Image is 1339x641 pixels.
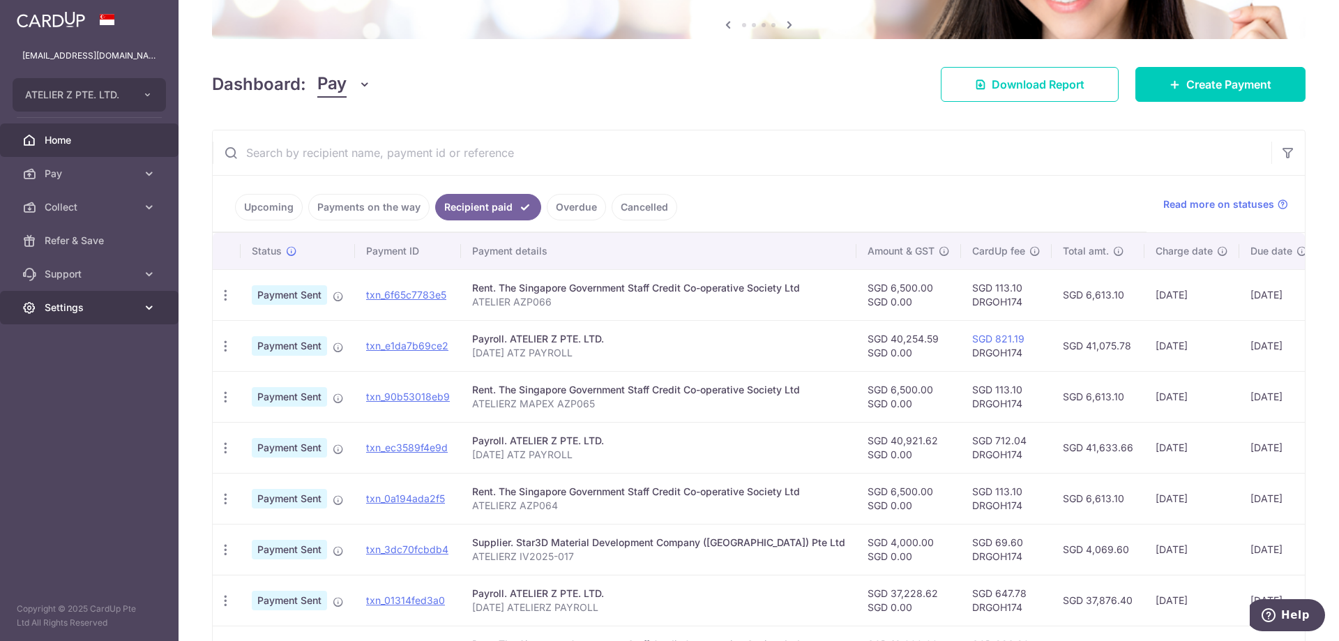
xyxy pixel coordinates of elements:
button: ATELIER Z PTE. LTD. [13,78,166,112]
span: Home [45,133,137,147]
img: CardUp [17,11,85,28]
a: Overdue [547,194,606,220]
span: Payment Sent [252,489,327,508]
td: [DATE] [1239,371,1319,422]
td: [DATE] [1144,320,1239,371]
td: SGD 40,254.59 SGD 0.00 [856,320,961,371]
input: Search by recipient name, payment id or reference [213,130,1271,175]
a: Recipient paid [435,194,541,220]
span: ATELIER Z PTE. LTD. [25,88,128,102]
th: Payment ID [355,233,461,269]
span: Charge date [1156,244,1213,258]
td: [DATE] [1239,575,1319,626]
td: [DATE] [1239,320,1319,371]
span: Due date [1250,244,1292,258]
p: [EMAIL_ADDRESS][DOMAIN_NAME] [22,49,156,63]
p: ATELIER AZP066 [472,295,845,309]
span: Payment Sent [252,387,327,407]
iframe: Opens a widget where you can find more information [1250,599,1325,634]
a: txn_01314fed3a0 [366,594,445,606]
a: txn_3dc70fcbdb4 [366,543,448,555]
span: Create Payment [1186,76,1271,93]
p: ATELIERZ IV2025-017 [472,550,845,564]
td: SGD 113.10 DRGOH174 [961,269,1052,320]
a: txn_90b53018eb9 [366,391,450,402]
span: Download Report [992,76,1084,93]
p: [DATE] ATELIERZ PAYROLL [472,601,845,614]
p: [DATE] ATZ PAYROLL [472,346,845,360]
span: Status [252,244,282,258]
a: Download Report [941,67,1119,102]
a: Upcoming [235,194,303,220]
td: SGD 113.10 DRGOH174 [961,473,1052,524]
a: txn_ec3589f4e9d [366,442,448,453]
span: Refer & Save [45,234,137,248]
a: Read more on statuses [1163,197,1288,211]
p: [DATE] ATZ PAYROLL [472,448,845,462]
span: Settings [45,301,137,315]
td: SGD 6,500.00 SGD 0.00 [856,473,961,524]
td: [DATE] [1144,524,1239,575]
div: Payroll. ATELIER Z PTE. LTD. [472,434,845,448]
span: Payment Sent [252,438,327,458]
td: SGD 41,075.78 [1052,320,1144,371]
td: [DATE] [1239,524,1319,575]
td: [DATE] [1144,269,1239,320]
a: txn_6f65c7783e5 [366,289,446,301]
td: SGD 37,876.40 [1052,575,1144,626]
td: SGD 647.78 DRGOH174 [961,575,1052,626]
span: CardUp fee [972,244,1025,258]
td: SGD 113.10 DRGOH174 [961,371,1052,422]
span: Pay [317,71,347,98]
td: SGD 69.60 DRGOH174 [961,524,1052,575]
a: txn_0a194ada2f5 [366,492,445,504]
p: ATELIERZ MAPEX AZP065 [472,397,845,411]
td: SGD 41,633.66 [1052,422,1144,473]
a: SGD 821.19 [972,333,1024,345]
span: Total amt. [1063,244,1109,258]
td: SGD 4,000.00 SGD 0.00 [856,524,961,575]
td: SGD 6,613.10 [1052,269,1144,320]
td: SGD 6,613.10 [1052,371,1144,422]
p: ATELIERZ AZP064 [472,499,845,513]
span: Read more on statuses [1163,197,1274,211]
span: Amount & GST [868,244,935,258]
div: Rent. The Singapore Government Staff Credit Co-operative Society Ltd [472,485,845,499]
td: DRGOH174 [961,320,1052,371]
a: Create Payment [1135,67,1306,102]
h4: Dashboard: [212,72,306,97]
a: Cancelled [612,194,677,220]
span: Payment Sent [252,540,327,559]
div: Payroll. ATELIER Z PTE. LTD. [472,587,845,601]
td: [DATE] [1144,473,1239,524]
td: [DATE] [1144,371,1239,422]
td: SGD 6,500.00 SGD 0.00 [856,371,961,422]
button: Pay [317,71,371,98]
div: Supplier. Star3D Material Development Company ([GEOGRAPHIC_DATA]) Pte Ltd [472,536,845,550]
div: Payroll. ATELIER Z PTE. LTD. [472,332,845,346]
td: [DATE] [1144,422,1239,473]
div: Rent. The Singapore Government Staff Credit Co-operative Society Ltd [472,383,845,397]
td: SGD 4,069.60 [1052,524,1144,575]
th: Payment details [461,233,856,269]
td: SGD 6,500.00 SGD 0.00 [856,269,961,320]
td: SGD 712.04 DRGOH174 [961,422,1052,473]
span: Collect [45,200,137,214]
span: Pay [45,167,137,181]
a: Payments on the way [308,194,430,220]
span: Payment Sent [252,336,327,356]
td: SGD 40,921.62 SGD 0.00 [856,422,961,473]
span: Payment Sent [252,285,327,305]
span: Support [45,267,137,281]
td: [DATE] [1144,575,1239,626]
td: [DATE] [1239,422,1319,473]
a: txn_e1da7b69ce2 [366,340,448,352]
td: SGD 6,613.10 [1052,473,1144,524]
td: [DATE] [1239,269,1319,320]
span: Payment Sent [252,591,327,610]
td: [DATE] [1239,473,1319,524]
td: SGD 37,228.62 SGD 0.00 [856,575,961,626]
div: Rent. The Singapore Government Staff Credit Co-operative Society Ltd [472,281,845,295]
